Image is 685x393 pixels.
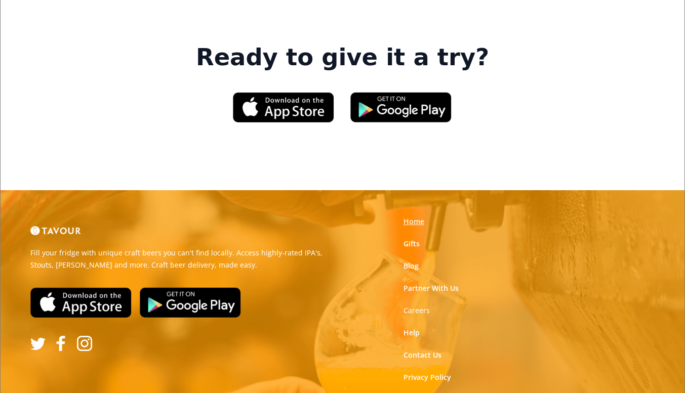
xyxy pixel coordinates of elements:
[404,239,420,249] a: Gifts
[404,372,451,382] a: Privacy Policy
[404,305,430,315] strong: Careers
[404,283,459,293] a: Partner With Us
[404,305,430,316] a: Careers
[404,261,419,271] a: Blog
[404,328,420,338] a: Help
[404,350,441,360] a: Contact Us
[30,247,335,271] p: Fill your fridge with unique craft beers you can't find locally. Access highly-rated IPA's, Stout...
[404,216,424,227] a: Home
[196,43,489,72] strong: Ready to give it a try?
